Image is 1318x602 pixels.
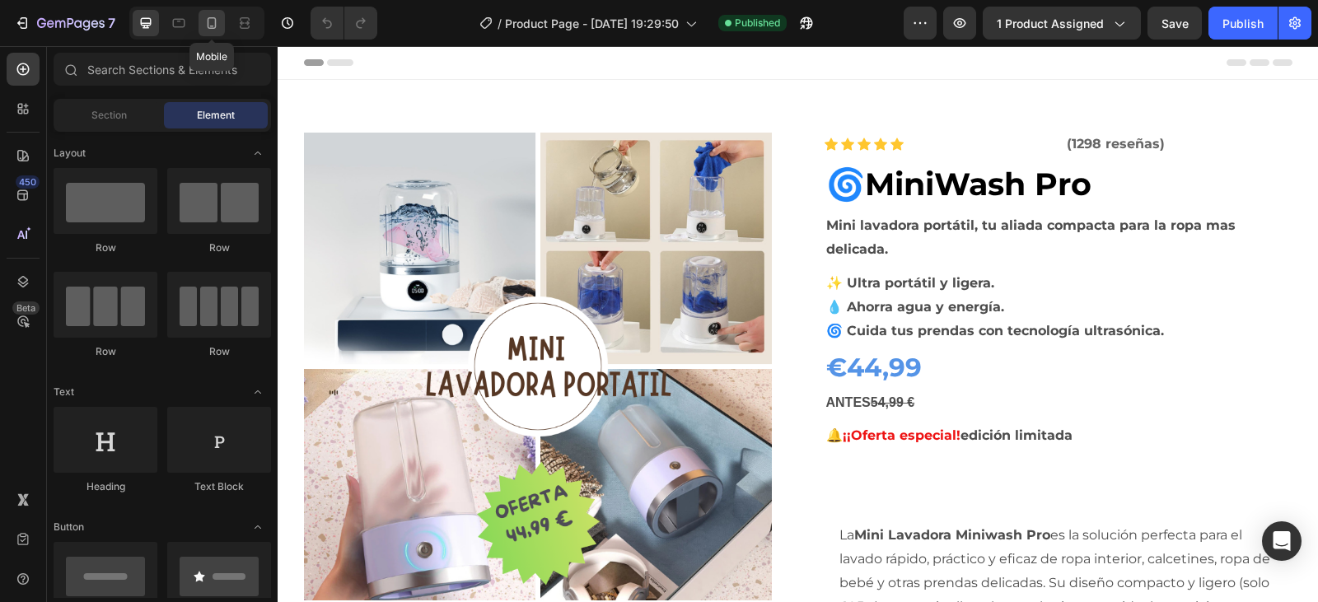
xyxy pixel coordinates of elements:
span: Toggle open [245,379,271,405]
span: / [498,15,502,32]
s: 54,99 € [593,349,637,363]
span: Published [735,16,780,30]
span: ¡¡Oferta especial! [565,381,683,397]
div: Text Block [167,479,271,494]
span: 1 product assigned [997,15,1104,32]
p: ✨ Ultra portátil y ligera. 💧 Ahorra agua y energía. 🌀 Cuida tus prendas con tecnología ultrasónica. [549,226,1013,296]
span: Toggle open [245,140,271,166]
div: Beta [12,301,40,315]
p: 🔔 edición limitada [549,378,1013,402]
div: Row [167,344,271,359]
span: Section [91,108,127,123]
span: Toggle open [245,514,271,540]
span: Save [1161,16,1189,30]
div: Undo/Redo [311,7,377,40]
div: 450 [16,175,40,189]
div: Row [54,240,157,255]
p: La es la solución perfecta para el lavado rápido, práctico y eficaz de ropa interior, calcetines,... [562,478,1000,596]
button: 1 product assigned [983,7,1141,40]
button: 7 [7,7,123,40]
iframe: Design area [278,46,1318,602]
div: Heading [54,479,157,494]
strong: Mini Lavadora Miniwash Pro [577,481,773,497]
div: Row [54,344,157,359]
div: Open Intercom Messenger [1262,521,1302,561]
p: Mini lavadora portátil, tu aliada compacta para la ropa mas delicada. [549,168,1013,216]
button: Save [1147,7,1202,40]
span: Element [197,108,235,123]
p: ANTES [549,345,1013,369]
input: Search Sections & Elements [54,53,271,86]
span: Product Page - [DATE] 19:29:50 [505,15,679,32]
button: Publish [1208,7,1278,40]
p: (1298 reseñas) [789,88,1013,108]
p: 7 [108,13,115,33]
div: Row [167,240,271,255]
span: Button [54,520,84,534]
span: Layout [54,146,86,161]
span: Text [54,385,74,399]
h1: 🌀MiniWash Pro [547,116,1015,160]
div: €44,99 [547,305,1015,338]
div: Publish [1222,15,1264,32]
